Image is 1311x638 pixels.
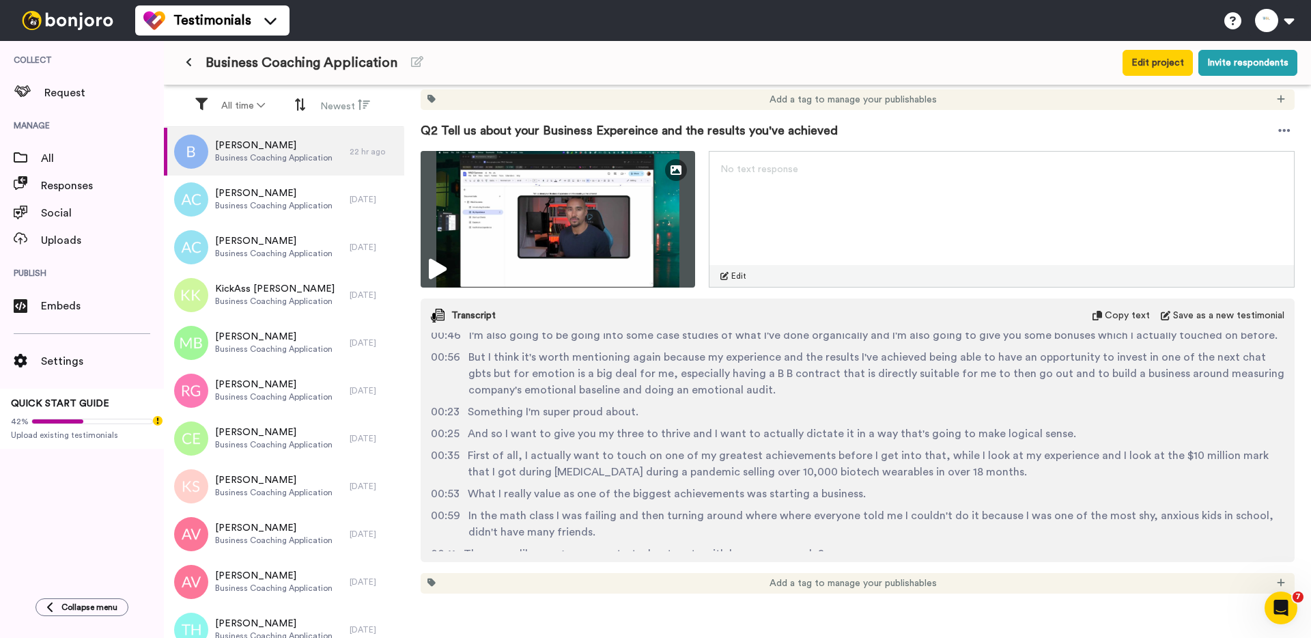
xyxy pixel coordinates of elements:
[350,481,397,492] div: [DATE]
[164,176,404,223] a: [PERSON_NAME]Business Coaching Application[DATE]
[215,282,335,296] span: KickAss [PERSON_NAME]
[731,271,746,281] span: Edit
[1293,592,1303,602] span: 7
[1198,50,1297,76] button: Invite respondents
[164,510,404,558] a: [PERSON_NAME]Business Coaching Application[DATE]
[215,139,333,152] span: [PERSON_NAME]
[350,290,397,301] div: [DATE]
[421,605,1083,624] span: Q3 Tell us about your coaching experinece, approach to supporting clients who are just starting i...
[431,309,445,322] img: transcript.svg
[11,416,29,427] span: 42%
[164,462,404,510] a: [PERSON_NAME]Business Coaching Application[DATE]
[215,248,333,259] span: Business Coaching Application
[174,517,208,551] img: av.png
[215,330,333,344] span: [PERSON_NAME]
[11,430,153,441] span: Upload existing testimonials
[1173,309,1284,322] span: Save as a new testimonial
[464,546,824,562] span: They were like, you're gonna start a boat party with how many people?
[720,165,798,174] span: No text response
[215,344,333,355] span: Business Coaching Application
[213,94,273,118] button: All time
[206,53,397,72] span: Business Coaching Application
[215,487,333,498] span: Business Coaching Application
[215,378,333,391] span: [PERSON_NAME]
[164,319,404,367] a: [PERSON_NAME]Business Coaching Application[DATE]
[41,178,164,194] span: Responses
[468,349,1284,398] span: But I think it's worth mentioning again because my experience and the results I've achieved being...
[215,234,333,248] span: [PERSON_NAME]
[468,426,1076,442] span: And so I want to give you my three to thrive and I want to actually dictate it in a way that's go...
[215,152,333,163] span: Business Coaching Application
[174,374,208,408] img: rg.png
[174,421,208,456] img: ce.png
[215,439,333,450] span: Business Coaching Application
[16,11,119,30] img: bj-logo-header-white.svg
[215,583,333,594] span: Business Coaching Application
[350,529,397,540] div: [DATE]
[174,565,208,599] img: av.png
[350,242,397,253] div: [DATE]
[431,546,455,562] span: 00:11
[215,391,333,402] span: Business Coaching Application
[215,426,333,439] span: [PERSON_NAME]
[44,85,164,101] span: Request
[173,11,251,30] span: Testimonials
[215,200,333,211] span: Business Coaching Application
[469,327,1278,344] span: I'm also going to be going into some case studies of what I've done organically and I'm also goin...
[215,535,333,546] span: Business Coaching Application
[468,486,866,502] span: What I really value as one of the biggest achievements was starting a business.
[215,296,335,307] span: Business Coaching Application
[215,186,333,200] span: [PERSON_NAME]
[164,223,404,271] a: [PERSON_NAME]Business Coaching Application[DATE]
[431,486,460,502] span: 00:53
[174,278,208,312] img: kk.png
[164,367,404,415] a: [PERSON_NAME]Business Coaching Application[DATE]
[431,327,461,344] span: 00:46
[1123,50,1193,76] button: Edit project
[174,469,208,503] img: ks.png
[215,569,333,583] span: [PERSON_NAME]
[451,309,496,322] span: Transcript
[1105,309,1150,322] span: Copy text
[41,150,164,167] span: All
[215,473,333,487] span: [PERSON_NAME]
[164,271,404,319] a: KickAss [PERSON_NAME]Business Coaching Application[DATE]
[350,433,397,444] div: [DATE]
[11,399,109,408] span: QUICK START GUIDE
[350,146,397,157] div: 22 hr ago
[36,598,128,616] button: Collapse menu
[431,447,460,480] span: 00:35
[468,508,1284,540] span: In the math class I was failing and then turning around where where everyone told me I couldn't d...
[770,93,937,107] span: Add a tag to manage your publishables
[215,617,333,630] span: [PERSON_NAME]
[215,521,333,535] span: [PERSON_NAME]
[770,577,937,590] span: Add a tag to manage your publishables
[41,232,164,249] span: Uploads
[431,404,460,420] span: 00:23
[164,558,404,606] a: [PERSON_NAME]Business Coaching Application[DATE]
[468,447,1284,480] span: First of all, I actually want to touch on one of my greatest achievements before I get into that,...
[61,602,117,613] span: Collapse menu
[350,337,397,348] div: [DATE]
[1265,592,1297,624] iframe: Intercom live chat
[41,353,164,370] span: Settings
[350,624,397,635] div: [DATE]
[350,194,397,205] div: [DATE]
[164,415,404,462] a: [PERSON_NAME]Business Coaching Application[DATE]
[41,205,164,221] span: Social
[174,230,208,264] img: ac.png
[421,151,695,288] img: 2757663a-884a-4da9-9ddc-d5a9a7af4e48-thumbnail_full-1758449939.jpg
[431,508,460,540] span: 00:59
[350,385,397,396] div: [DATE]
[152,415,164,427] div: Tooltip anchor
[41,298,164,314] span: Embeds
[431,426,460,442] span: 00:25
[421,121,838,140] span: Q2 Tell us about your Business Expereince and the results you've achieved
[468,404,638,420] span: Something I'm super proud about.
[350,577,397,587] div: [DATE]
[174,182,208,217] img: ac.png
[174,326,208,360] img: mb.png
[312,93,378,119] button: Newest
[164,128,404,176] a: [PERSON_NAME]Business Coaching Application22 hr ago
